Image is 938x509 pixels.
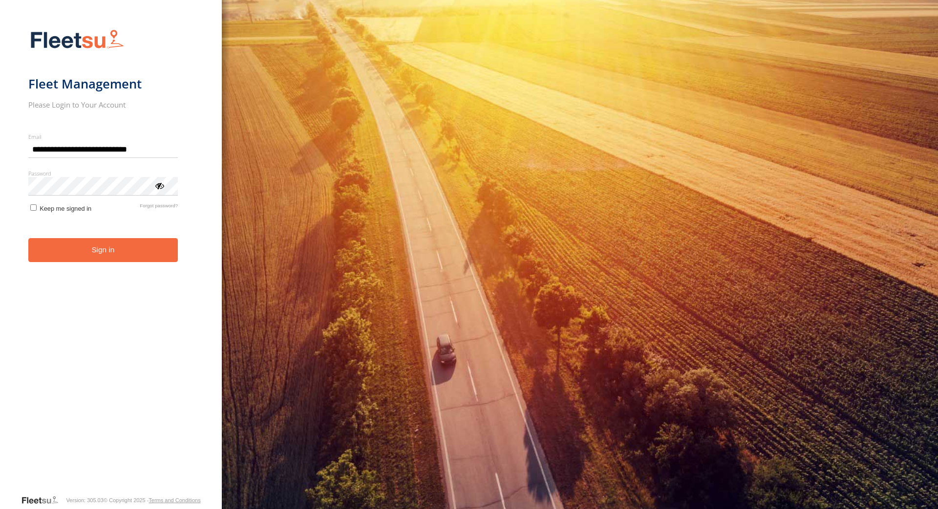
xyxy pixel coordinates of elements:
[21,495,66,505] a: Visit our Website
[28,133,178,140] label: Email
[28,23,194,494] form: main
[40,205,91,212] span: Keep me signed in
[28,27,126,52] img: Fleetsu
[28,100,178,110] h2: Please Login to Your Account
[28,238,178,262] button: Sign in
[140,203,178,212] a: Forgot password?
[28,170,178,177] label: Password
[30,204,37,211] input: Keep me signed in
[154,180,164,190] div: ViewPassword
[104,497,201,503] div: © Copyright 2025 -
[66,497,103,503] div: Version: 305.03
[149,497,200,503] a: Terms and Conditions
[28,76,178,92] h1: Fleet Management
